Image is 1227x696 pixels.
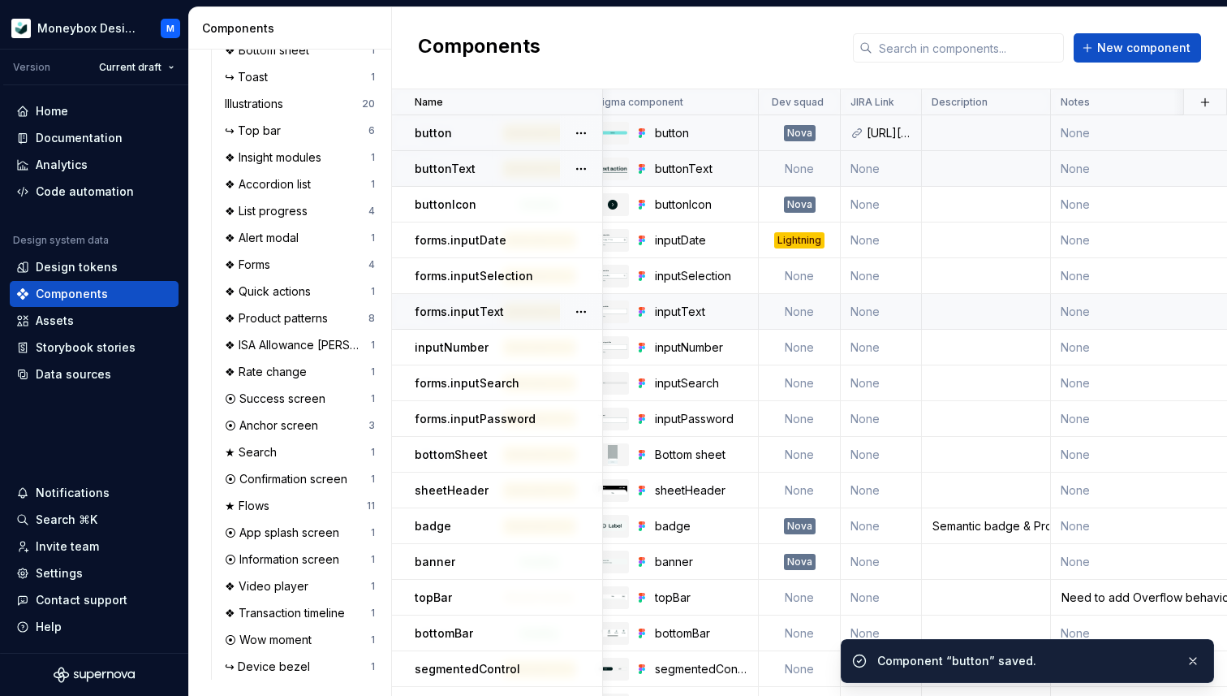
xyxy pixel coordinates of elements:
a: ★ Search1 [218,439,381,465]
a: Illustrations20 [218,91,381,117]
div: Analytics [36,157,88,173]
img: inputSearch [598,382,627,385]
p: Notes [1061,96,1090,109]
a: ❖ Forms4 [218,252,381,278]
div: Data sources [36,366,111,383]
img: buttonIcon [603,195,622,214]
div: inputText [655,304,748,320]
div: ↪ Device bezel [225,659,316,675]
div: badge [655,518,748,534]
div: topBar [655,590,748,606]
div: 1 [371,285,375,298]
div: ❖ List progress [225,203,314,219]
td: None [759,616,841,651]
div: ⦿ Success screen [225,391,332,407]
div: [URL][DOMAIN_NAME] [867,125,911,141]
div: 11 [367,499,375,512]
p: badge [415,518,451,534]
img: sheetHeader [598,486,627,495]
div: 1 [371,231,375,244]
div: Notifications [36,485,110,501]
img: banner [598,559,627,565]
img: segmentedControl [598,667,627,671]
a: Assets [10,308,179,334]
a: ↪ Device bezel1 [218,654,381,680]
a: Settings [10,560,179,586]
a: ❖ ISA Allowance [PERSON_NAME]1 [218,332,381,358]
div: 1 [371,71,375,84]
a: ❖ Bottom sheet1 [218,37,381,63]
td: None [841,187,922,223]
div: 1 [371,526,375,539]
div: inputDate [655,232,748,249]
div: ❖ Bottom sheet [225,42,316,58]
div: ❖ Alert modal [225,230,305,246]
p: segmentedControl [415,661,520,677]
div: banner [655,554,748,570]
div: Documentation [36,130,123,146]
div: Components [202,20,385,37]
a: ⦿ Information screen1 [218,547,381,573]
button: Notifications [10,480,179,506]
td: None [759,401,841,437]
img: badge [598,521,627,532]
p: forms.inputText [415,304,504,320]
div: 1 [371,178,375,191]
div: segmentedControl [655,661,748,677]
td: None [841,580,922,616]
div: 20 [362,97,375,110]
div: ⦿ Wow moment [225,632,318,648]
div: Settings [36,565,83,581]
td: None [759,258,841,294]
img: topBar [598,594,627,599]
td: None [841,151,922,187]
p: inputNumber [415,339,489,356]
p: forms.inputPassword [415,411,536,427]
div: ❖ Insight modules [225,149,328,166]
td: None [759,294,841,330]
td: None [759,473,841,508]
img: buttonText [598,160,627,177]
a: ⦿ Wow moment1 [218,627,381,653]
div: ❖ ISA Allowance [PERSON_NAME] [225,337,371,353]
div: Lightning [774,232,824,249]
p: button [415,125,452,141]
div: Nova [784,125,816,141]
div: 1 [371,553,375,566]
a: ❖ Transaction timeline1 [218,600,381,626]
a: ⦿ App splash screen1 [218,520,381,546]
td: None [841,616,922,651]
div: Code automation [36,184,134,200]
div: ❖ Quick actions [225,283,317,300]
button: Help [10,614,179,640]
a: Design tokens [10,254,179,280]
p: sheetHeader [415,482,489,499]
div: inputPassword [655,411,748,427]
p: Description [932,96,988,109]
div: 1 [371,446,375,459]
button: Moneybox Design SystemM [3,11,185,45]
td: None [841,401,922,437]
div: 1 [371,339,375,352]
div: Storybook stories [36,339,136,356]
span: Current draft [99,61,161,74]
div: ⦿ Anchor screen [225,417,325,434]
a: ★ Flows11 [218,493,381,519]
div: buttonText [655,161,748,177]
div: ❖ Rate change [225,364,313,380]
div: 4 [368,258,375,271]
div: inputSelection [655,268,748,284]
div: 1 [371,633,375,646]
a: Home [10,98,179,124]
a: Storybook stories [10,335,179,361]
div: 1 [371,607,375,620]
img: bottomBar [598,629,627,636]
img: inputPassword [598,414,627,422]
td: None [841,508,922,544]
div: ↪ Top bar [225,123,287,139]
div: Moneybox Design System [37,20,141,37]
a: ❖ Insight modules1 [218,145,381,171]
div: ★ Flows [225,498,276,514]
td: None [841,258,922,294]
td: None [759,365,841,401]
